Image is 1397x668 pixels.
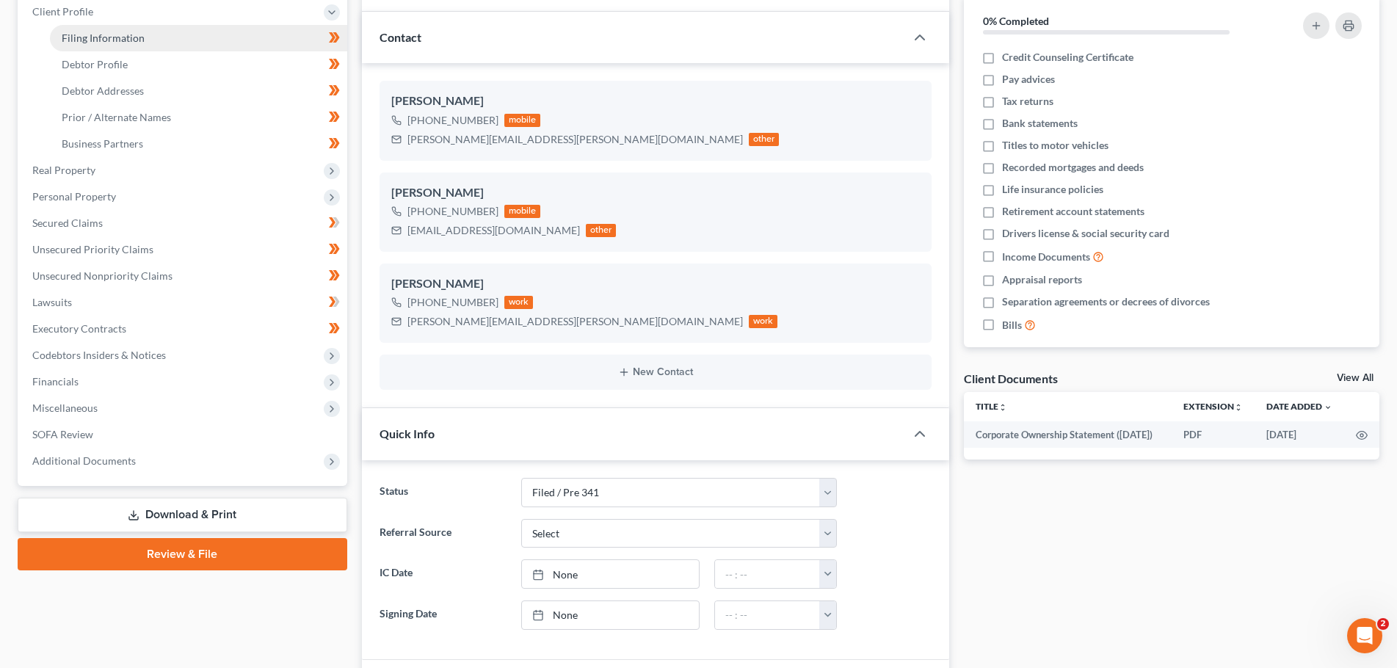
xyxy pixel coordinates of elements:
[522,601,699,629] a: None
[50,25,347,51] a: Filing Information
[1377,618,1389,630] span: 2
[983,15,1049,27] strong: 0% Completed
[21,210,347,236] a: Secured Claims
[21,263,347,289] a: Unsecured Nonpriority Claims
[50,131,347,157] a: Business Partners
[32,217,103,229] span: Secured Claims
[21,236,347,263] a: Unsecured Priority Claims
[21,289,347,316] a: Lawsuits
[407,314,743,329] div: [PERSON_NAME][EMAIL_ADDRESS][PERSON_NAME][DOMAIN_NAME]
[504,296,534,309] div: work
[32,454,136,467] span: Additional Documents
[32,5,93,18] span: Client Profile
[407,223,580,238] div: [EMAIL_ADDRESS][DOMAIN_NAME]
[749,315,778,328] div: work
[964,371,1058,386] div: Client Documents
[407,295,498,310] div: [PHONE_NUMBER]
[976,401,1007,412] a: Titleunfold_more
[1337,373,1374,383] a: View All
[62,137,143,150] span: Business Partners
[18,538,347,570] a: Review & File
[1002,72,1055,87] span: Pay advices
[407,204,498,219] div: [PHONE_NUMBER]
[62,84,144,97] span: Debtor Addresses
[998,403,1007,412] i: unfold_more
[1002,272,1082,287] span: Appraisal reports
[964,421,1172,448] td: Corporate Ownership Statement ([DATE])
[391,275,920,293] div: [PERSON_NAME]
[32,164,95,176] span: Real Property
[715,601,821,629] input: -- : --
[1172,421,1255,448] td: PDF
[380,30,421,44] span: Contact
[1002,182,1103,197] span: Life insurance policies
[50,78,347,104] a: Debtor Addresses
[1002,138,1108,153] span: Titles to motor vehicles
[1002,94,1053,109] span: Tax returns
[32,296,72,308] span: Lawsuits
[21,316,347,342] a: Executory Contracts
[18,498,347,532] a: Download & Print
[50,51,347,78] a: Debtor Profile
[32,243,153,255] span: Unsecured Priority Claims
[380,426,435,440] span: Quick Info
[1002,226,1169,241] span: Drivers license & social security card
[62,111,171,123] span: Prior / Alternate Names
[372,519,514,548] label: Referral Source
[32,322,126,335] span: Executory Contracts
[21,421,347,448] a: SOFA Review
[32,428,93,440] span: SOFA Review
[62,58,128,70] span: Debtor Profile
[1234,403,1243,412] i: unfold_more
[372,559,514,589] label: IC Date
[586,224,617,237] div: other
[522,560,699,588] a: None
[1183,401,1243,412] a: Extensionunfold_more
[407,132,743,147] div: [PERSON_NAME][EMAIL_ADDRESS][PERSON_NAME][DOMAIN_NAME]
[1002,250,1090,264] span: Income Documents
[391,366,920,378] button: New Contact
[504,114,541,127] div: mobile
[504,205,541,218] div: mobile
[1002,160,1144,175] span: Recorded mortgages and deeds
[372,478,514,507] label: Status
[62,32,145,44] span: Filing Information
[1002,50,1133,65] span: Credit Counseling Certificate
[1002,204,1144,219] span: Retirement account statements
[715,560,821,588] input: -- : --
[32,375,79,388] span: Financials
[32,349,166,361] span: Codebtors Insiders & Notices
[1002,294,1210,309] span: Separation agreements or decrees of divorces
[391,184,920,202] div: [PERSON_NAME]
[1255,421,1344,448] td: [DATE]
[1347,618,1382,653] iframe: Intercom live chat
[50,104,347,131] a: Prior / Alternate Names
[32,190,116,203] span: Personal Property
[407,113,498,128] div: [PHONE_NUMBER]
[391,92,920,110] div: [PERSON_NAME]
[1002,116,1078,131] span: Bank statements
[1266,401,1332,412] a: Date Added expand_more
[32,269,173,282] span: Unsecured Nonpriority Claims
[372,600,514,630] label: Signing Date
[1324,403,1332,412] i: expand_more
[749,133,780,146] div: other
[32,402,98,414] span: Miscellaneous
[1002,318,1022,333] span: Bills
